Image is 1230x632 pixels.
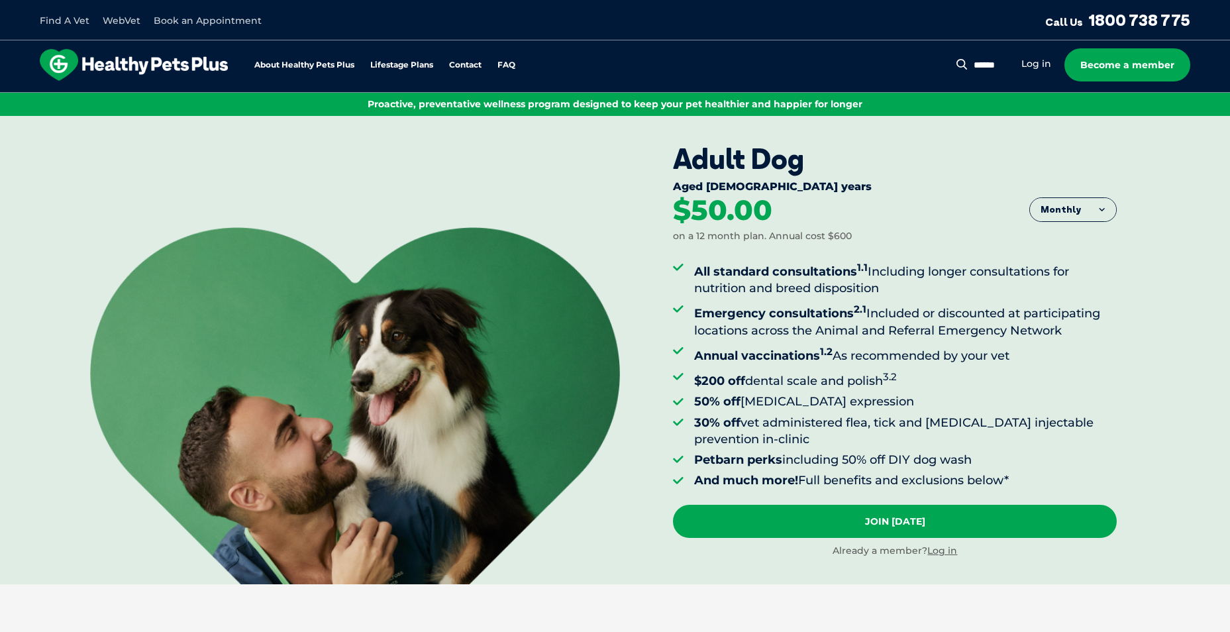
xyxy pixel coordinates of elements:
[854,303,866,315] sup: 2.1
[820,345,833,358] sup: 1.2
[40,49,228,81] img: hpp-logo
[497,61,515,70] a: FAQ
[103,15,140,26] a: WebVet
[673,142,1117,176] div: Adult Dog
[694,348,833,363] strong: Annual vaccinations
[673,196,772,225] div: $50.00
[954,58,970,71] button: Search
[694,394,741,409] strong: 50% off
[368,98,862,110] span: Proactive, preventative wellness program designed to keep your pet healthier and happier for longer
[694,306,866,321] strong: Emergency consultations
[449,61,482,70] a: Contact
[1045,15,1083,28] span: Call Us
[673,505,1117,538] a: Join [DATE]
[694,472,1117,489] li: Full benefits and exclusions below*
[927,545,957,556] a: Log in
[254,61,354,70] a: About Healthy Pets Plus
[673,180,1117,196] div: Aged [DEMOGRAPHIC_DATA] years
[694,452,782,467] strong: Petbarn perks
[694,368,1117,390] li: dental scale and polish
[694,452,1117,468] li: including 50% off DIY dog wash
[694,264,868,279] strong: All standard consultations
[1064,48,1190,81] a: Become a member
[694,374,745,388] strong: $200 off
[694,394,1117,410] li: [MEDICAL_DATA] expression
[857,261,868,274] sup: 1.1
[694,415,741,430] strong: 30% off
[154,15,262,26] a: Book an Appointment
[1030,198,1116,222] button: Monthly
[694,259,1117,297] li: Including longer consultations for nutrition and breed disposition
[694,343,1117,364] li: As recommended by your vet
[883,370,897,383] sup: 3.2
[694,473,798,488] strong: And much more!
[673,545,1117,558] div: Already a member?
[694,301,1117,339] li: Included or discounted at participating locations across the Animal and Referral Emergency Network
[370,61,433,70] a: Lifestage Plans
[694,415,1117,448] li: vet administered flea, tick and [MEDICAL_DATA] injectable prevention in-clinic
[40,15,89,26] a: Find A Vet
[1045,10,1190,30] a: Call Us1800 738 775
[90,227,620,584] img: <br /> <b>Warning</b>: Undefined variable $title in <b>/var/www/html/current/codepool/wp-content/...
[1021,58,1051,70] a: Log in
[673,230,852,243] div: on a 12 month plan. Annual cost $600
